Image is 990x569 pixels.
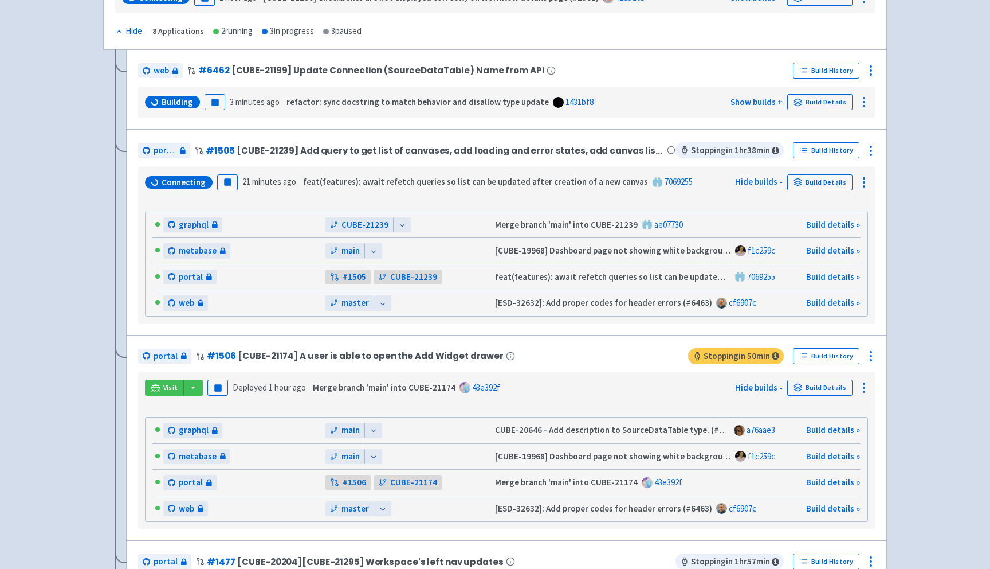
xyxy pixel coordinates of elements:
strong: [ESD-32632]: Add proper codes for header errors (#6463) [495,503,712,514]
a: portal [138,349,191,364]
a: Visit [145,380,184,396]
div: 8 Applications [152,25,204,38]
a: portal [138,143,190,158]
a: a76aae3 [747,424,775,435]
button: Pause [207,380,228,396]
a: metabase [163,449,230,465]
span: Stopping in 1 hr 38 min [675,142,784,158]
a: web [138,63,183,79]
span: [CUBE-21199] Update Connection (SourceDataTable) Name from API [231,65,544,75]
a: CUBE-21174 [374,475,442,490]
a: main [325,243,364,259]
span: [CUBE-20204][CUBE-21295] Workspace's left nav updates [237,557,503,567]
div: 3 paused [323,25,362,38]
a: web [163,295,208,311]
a: master [325,295,374,311]
a: 43e392f [472,382,500,393]
a: Build details » [806,245,860,256]
a: Hide builds - [735,382,783,393]
strong: refactor: sync docstring to match behavior and disallow type update [286,96,549,107]
a: CUBE-21239 [374,270,442,285]
a: 7069255 [747,271,775,282]
a: ae07730 [654,219,683,230]
span: metabase [179,244,217,258]
a: graphql [163,423,222,438]
a: Build Details [787,380,852,396]
a: graphql [163,217,222,233]
span: Deployed [233,382,306,393]
span: portal [154,555,178,568]
a: f1c259c [748,451,775,462]
a: 7069255 [665,176,693,187]
a: #1505 [206,145,234,157]
a: 43e392f [654,477,682,488]
span: CUBE-21239 [341,219,388,232]
strong: [CUBE-19968] Dashboard page not showing white background (#83) [495,245,754,256]
a: #1506 [325,475,371,490]
span: graphql [179,424,209,437]
time: 3 minutes ago [230,96,280,107]
a: portal [163,475,217,490]
strong: [CUBE-19968] Dashboard page not showing white background (#83) [495,451,754,462]
div: Hide [115,25,142,38]
span: graphql [179,219,209,232]
a: #6462 [198,64,229,76]
a: #1505 [325,270,371,285]
a: Build details » [806,424,860,435]
a: Build details » [806,271,860,282]
a: cf6907c [729,297,756,308]
span: [CUBE-21174] A user is able to open the Add Widget drawer [238,351,504,361]
span: CUBE-21239 [390,271,437,284]
a: main [325,423,364,438]
strong: # 1505 [343,271,366,284]
span: portal [179,271,203,284]
strong: Merge branch 'main' into CUBE-21174 [495,477,638,488]
span: portal [179,476,203,489]
a: Build details » [806,297,860,308]
a: Build details » [806,477,860,488]
strong: Merge branch 'main' into CUBE-21174 [313,382,455,393]
strong: [ESD-32632]: Add proper codes for header errors (#6463) [495,297,712,308]
a: f1c259c [748,245,775,256]
strong: # 1506 [343,476,366,489]
a: cf6907c [729,503,756,514]
a: #1477 [207,556,235,568]
div: 3 in progress [262,25,314,38]
a: Build details » [806,451,860,462]
a: Build Details [787,94,852,110]
span: web [154,64,169,77]
strong: feat(features): await refetch queries so list can be updated after creation of a new canvas [303,176,648,187]
span: Connecting [162,177,206,188]
a: Hide builds - [735,176,783,187]
a: web [163,501,208,517]
a: portal [163,270,217,285]
span: web [179,297,194,310]
a: 1431bf8 [565,96,594,107]
time: 1 hour ago [269,382,306,393]
a: Build History [793,142,859,158]
a: Build details » [806,219,860,230]
button: Pause [205,94,225,110]
a: Build History [793,63,859,79]
a: main [325,449,364,465]
a: metabase [163,243,230,259]
span: main [341,450,360,463]
span: Building [162,96,193,108]
a: Show builds + [730,96,783,107]
span: Stopping in 50 min [688,348,784,364]
a: master [325,501,374,517]
span: metabase [179,450,217,463]
time: 21 minutes ago [242,176,296,187]
a: Build Details [787,174,852,190]
a: #1506 [207,350,235,362]
span: master [341,502,369,516]
strong: feat(features): await refetch queries so list can be updated after creation of a new canvas [495,271,840,282]
button: Pause [217,174,238,190]
span: [CUBE-21239] Add query to get list of canvases, add loading and error states, add canvas list card [237,146,664,155]
span: portal [154,144,176,157]
span: Visit [163,383,178,392]
button: Hide [115,25,143,38]
a: Build details » [806,503,860,514]
span: CUBE-21174 [390,476,437,489]
span: main [341,244,360,258]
